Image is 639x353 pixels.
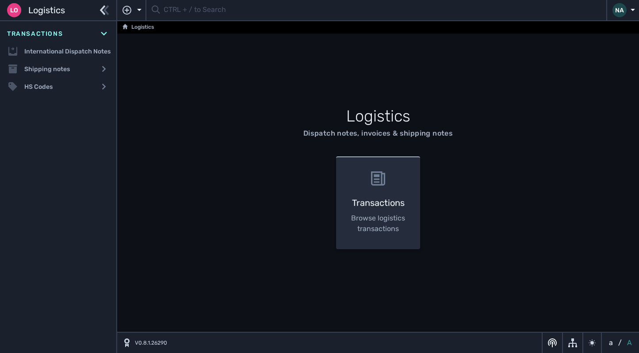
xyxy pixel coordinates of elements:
button: A [625,338,634,348]
input: CTRL + / to Search [164,2,601,19]
button: a [607,338,615,348]
a: Transactions Browse logistics transactions [331,156,425,249]
h1: Logistics [190,104,567,128]
div: Lo [7,3,21,17]
span: / [618,338,622,348]
a: Logistics [122,22,154,33]
span: Logistics [28,4,65,17]
p: Browse logistics transactions [350,213,406,234]
div: NA [612,3,627,17]
h3: Transactions [350,196,406,209]
div: Dispatch notes, invoices & shipping notes [303,128,453,139]
span: V0.8.1.26290 [135,339,167,347]
span: Transactions [7,29,63,38]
